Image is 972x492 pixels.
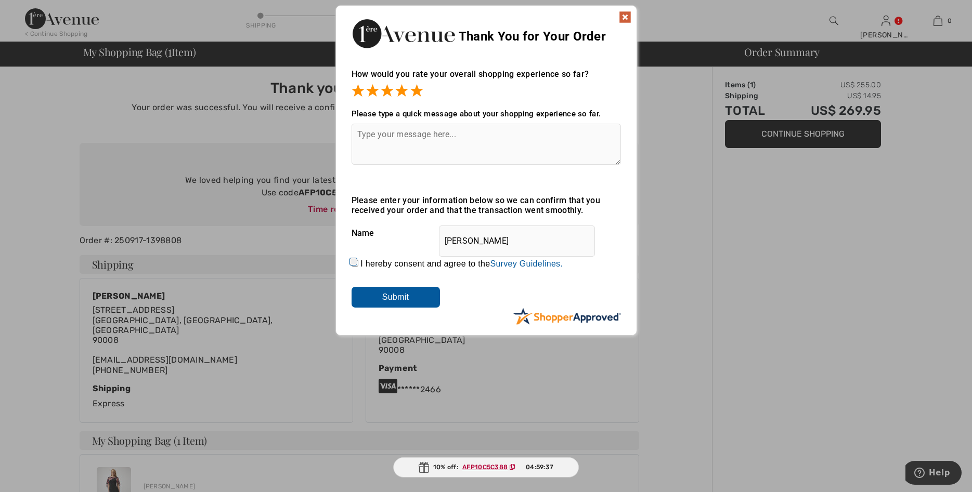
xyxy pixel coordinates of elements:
label: I hereby consent and agree to the [360,259,563,269]
div: Name [352,220,621,246]
img: Thank You for Your Order [352,16,456,51]
span: Help [23,7,45,17]
img: x [619,11,631,23]
div: How would you rate your overall shopping experience so far? [352,59,621,99]
div: Please enter your information below so we can confirm that you received your order and that the t... [352,195,621,215]
img: Gift.svg [419,462,429,473]
div: 10% off: [393,457,579,477]
div: Please type a quick message about your shopping experience so far. [352,109,621,118]
a: Survey Guidelines. [490,259,563,268]
ins: AFP10C5C388 [462,463,508,471]
span: Thank You for Your Order [459,29,606,44]
span: 04:59:37 [526,462,553,472]
input: Submit [352,287,440,308]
